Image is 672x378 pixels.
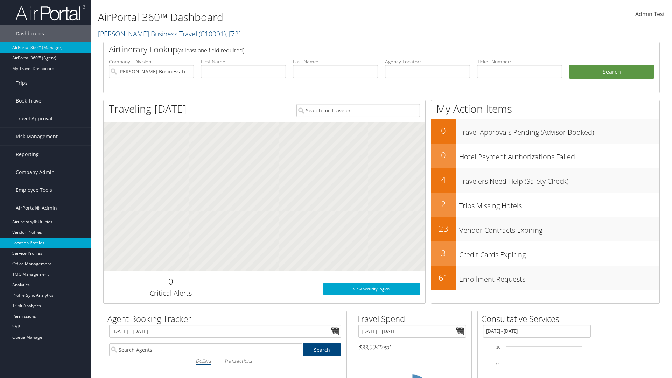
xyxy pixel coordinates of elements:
[109,43,608,55] h2: Airtinerary Lookup
[495,362,500,366] tspan: 7.5
[109,58,194,65] label: Company - Division:
[635,10,665,18] span: Admin Test
[109,343,302,356] input: Search Agents
[16,128,58,145] span: Risk Management
[303,343,342,356] a: Search
[226,29,241,38] span: , [ 72 ]
[109,101,187,116] h1: Traveling [DATE]
[431,217,659,241] a: 23Vendor Contracts Expiring
[431,168,659,192] a: 4Travelers Need Help (Safety Check)
[224,357,252,364] i: Transactions
[431,119,659,143] a: 0Travel Approvals Pending (Advisor Booked)
[431,143,659,168] a: 0Hotel Payment Authorizations Failed
[477,58,562,65] label: Ticket Number:
[98,29,241,38] a: [PERSON_NAME] Business Travel
[431,192,659,217] a: 2Trips Missing Hotels
[16,74,28,92] span: Trips
[16,199,57,217] span: AirPortal® Admin
[431,272,456,283] h2: 61
[459,173,659,186] h3: Travelers Need Help (Safety Check)
[431,241,659,266] a: 3Credit Cards Expiring
[431,174,456,185] h2: 4
[293,58,378,65] label: Last Name:
[16,110,52,127] span: Travel Approval
[459,246,659,260] h3: Credit Cards Expiring
[296,104,420,117] input: Search for Traveler
[201,58,286,65] label: First Name:
[431,125,456,136] h2: 0
[459,222,659,235] h3: Vendor Contracts Expiring
[358,343,378,351] span: $33,004
[16,25,44,42] span: Dashboards
[16,181,52,199] span: Employee Tools
[109,275,232,287] h2: 0
[635,3,665,25] a: Admin Test
[196,357,211,364] i: Dollars
[16,92,43,110] span: Book Travel
[431,247,456,259] h2: 3
[358,343,466,351] h6: Total
[431,198,456,210] h2: 2
[569,65,654,79] button: Search
[385,58,470,65] label: Agency Locator:
[107,313,346,325] h2: Agent Booking Tracker
[357,313,471,325] h2: Travel Spend
[16,146,39,163] span: Reporting
[16,163,55,181] span: Company Admin
[459,197,659,211] h3: Trips Missing Hotels
[431,223,456,234] h2: 23
[109,356,341,365] div: |
[177,47,244,54] span: (at least one field required)
[15,5,85,21] img: airportal-logo.png
[98,10,476,24] h1: AirPortal 360™ Dashboard
[199,29,226,38] span: ( C10001 )
[459,148,659,162] h3: Hotel Payment Authorizations Failed
[109,288,232,298] h3: Critical Alerts
[459,124,659,137] h3: Travel Approvals Pending (Advisor Booked)
[431,149,456,161] h2: 0
[481,313,596,325] h2: Consultative Services
[323,283,420,295] a: View SecurityLogic®
[459,271,659,284] h3: Enrollment Requests
[431,101,659,116] h1: My Action Items
[431,266,659,290] a: 61Enrollment Requests
[496,345,500,349] tspan: 10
